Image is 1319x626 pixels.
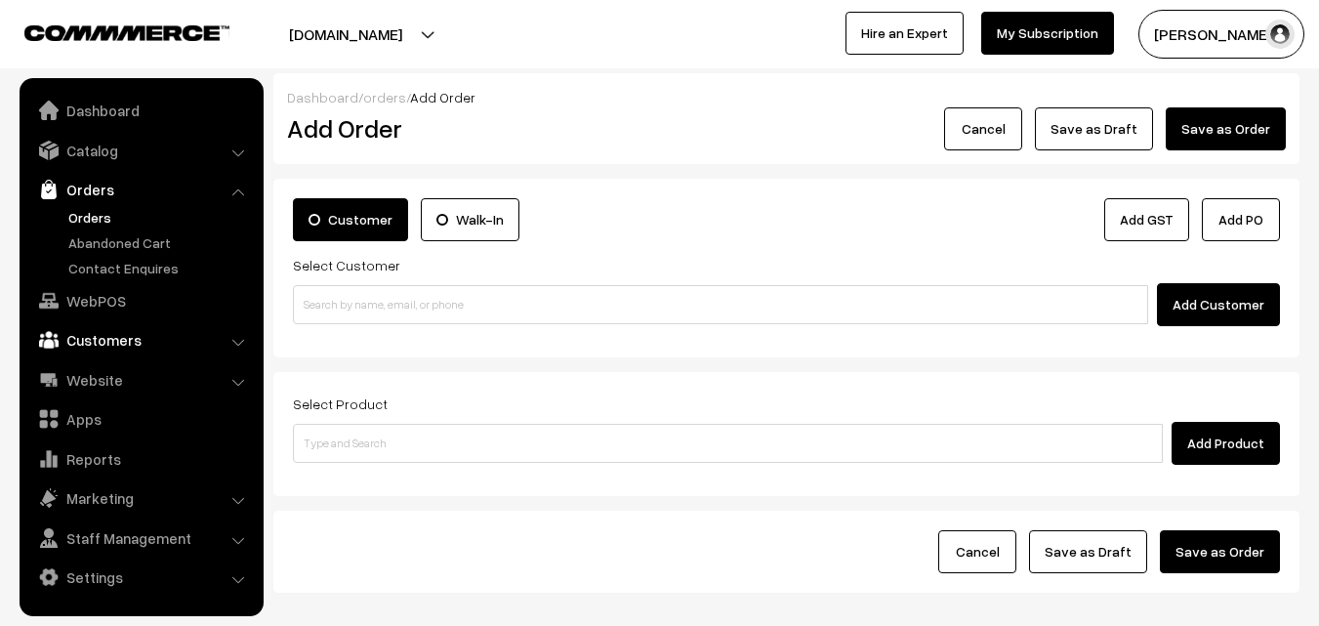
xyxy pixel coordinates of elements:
button: Save as Order [1160,530,1280,573]
a: Contact Enquires [63,258,257,278]
img: user [1265,20,1295,49]
a: Marketing [24,480,257,516]
a: Orders [63,207,257,228]
a: My Subscription [981,12,1114,55]
button: Save as Draft [1029,530,1147,573]
a: Apps [24,401,257,437]
a: orders [363,89,406,105]
input: Type and Search [293,424,1163,463]
button: Save as Order [1166,107,1286,150]
label: Select Product [293,394,388,414]
a: WebPOS [24,283,257,318]
button: Add Customer [1157,283,1280,326]
a: Abandoned Cart [63,232,257,253]
div: / / [287,87,1286,107]
a: Add GST [1104,198,1189,241]
label: Walk-In [421,198,519,241]
button: Save as Draft [1035,107,1153,150]
button: Cancel [938,530,1016,573]
a: Customers [24,322,257,357]
a: Website [24,362,257,397]
span: Add Order [410,89,475,105]
button: [DOMAIN_NAME] [221,10,471,59]
img: COMMMERCE [24,25,229,40]
input: Search by name, email, or phone [293,285,1148,324]
a: Reports [24,441,257,477]
a: Catalog [24,133,257,168]
a: Orders [24,172,257,207]
button: Add Product [1172,422,1280,465]
label: Select Customer [293,255,400,275]
button: Add PO [1202,198,1280,241]
a: Hire an Expert [845,12,964,55]
label: Customer [293,198,408,241]
a: Dashboard [24,93,257,128]
a: COMMMERCE [24,20,195,43]
a: Dashboard [287,89,358,105]
h2: Add Order [287,113,600,144]
a: Settings [24,560,257,595]
a: Staff Management [24,521,257,556]
button: [PERSON_NAME] [1138,10,1304,59]
button: Cancel [944,107,1022,150]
